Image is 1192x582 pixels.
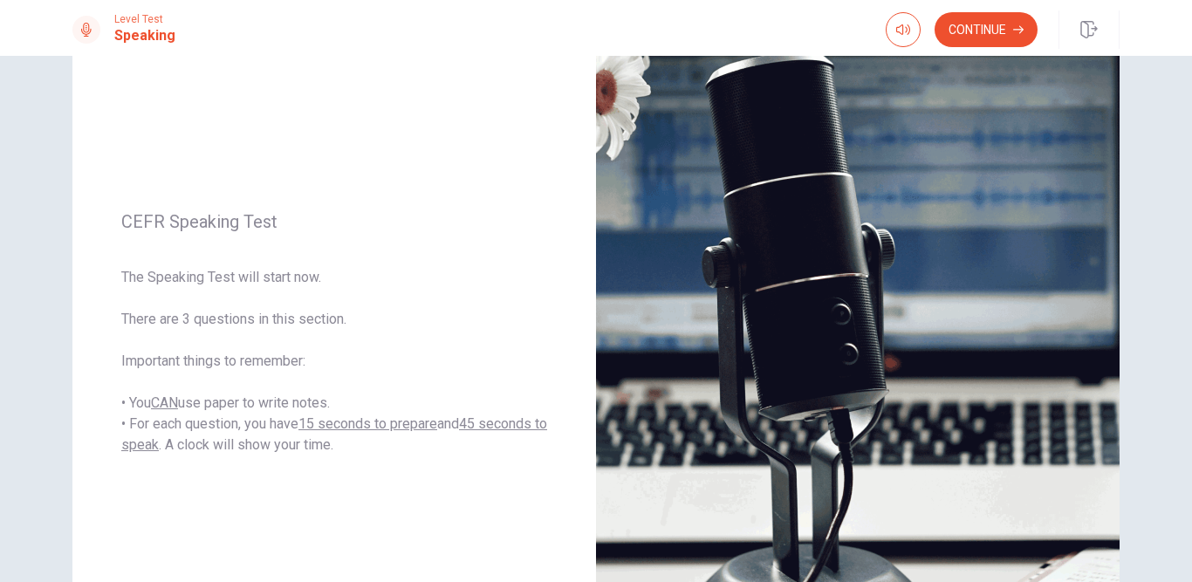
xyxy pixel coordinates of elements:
[121,211,547,232] span: CEFR Speaking Test
[114,25,175,46] h1: Speaking
[298,415,437,432] u: 15 seconds to prepare
[935,12,1038,47] button: Continue
[121,267,547,455] span: The Speaking Test will start now. There are 3 questions in this section. Important things to reme...
[151,394,178,411] u: CAN
[114,13,175,25] span: Level Test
